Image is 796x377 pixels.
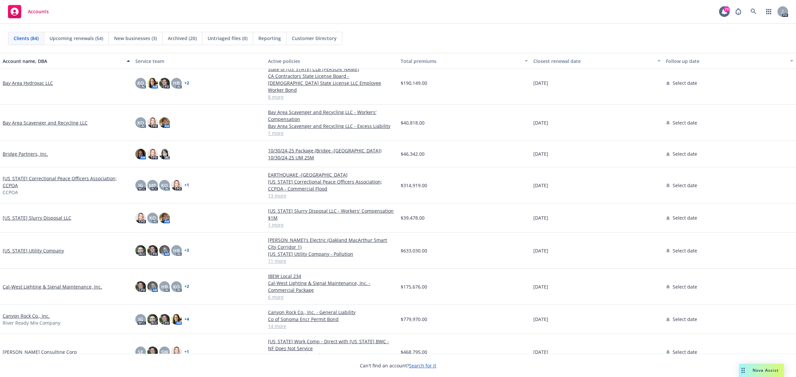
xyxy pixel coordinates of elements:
[3,150,48,157] a: Bridge Partners, Inc.
[398,53,531,69] button: Total premiums
[533,80,548,86] span: [DATE]
[268,147,395,154] a: 10/30/24-25 Package (Bridge -[GEOGRAPHIC_DATA])
[3,312,50,319] a: Canyon Rock Co., Inc.
[137,119,144,126] span: KO
[159,213,170,223] img: photo
[3,214,71,221] a: [US_STATE] Slurry Disposal LLC
[673,349,697,355] span: Select date
[533,150,548,157] span: [DATE]
[184,183,189,187] a: + 1
[533,349,548,355] span: [DATE]
[268,352,395,359] a: [US_STATE] WC Through NCCI
[673,214,697,221] span: Select date
[147,314,158,325] img: photo
[138,182,143,189] span: JG
[173,283,180,290] span: KO
[673,283,697,290] span: Select date
[159,245,170,256] img: photo
[184,285,189,289] a: + 2
[138,349,143,355] span: SE
[171,347,182,357] img: photo
[401,247,427,254] span: $633,030.00
[401,182,427,189] span: $314,919.00
[147,281,158,292] img: photo
[747,5,760,18] a: Search
[533,119,548,126] span: [DATE]
[138,316,143,323] span: JG
[161,349,168,355] span: SW
[268,323,395,330] a: 14 more
[3,58,123,65] div: Account name, DBA
[184,248,189,252] a: + 3
[673,119,697,126] span: Select date
[663,53,796,69] button: Follow up date
[268,338,395,352] a: [US_STATE] Work Comp - Direct with [US_STATE] BWC - NF Does Not Service
[753,367,779,373] span: Nova Assist
[401,316,427,323] span: $779,970.00
[401,80,427,86] span: $190,149.00
[401,58,521,65] div: Total premiums
[762,5,775,18] a: Switch app
[531,53,663,69] button: Closest renewal date
[171,314,182,325] img: photo
[135,213,146,223] img: photo
[673,182,697,189] span: Select date
[533,316,548,323] span: [DATE]
[268,93,395,100] a: 8 more
[208,35,247,42] span: Untriaged files (0)
[268,207,395,214] a: [US_STATE] Slurry Disposal LLC - Workers' Compensation
[147,149,158,159] img: photo
[533,182,548,189] span: [DATE]
[173,80,180,86] span: HB
[135,281,146,292] img: photo
[739,364,784,377] button: Nova Assist
[268,192,395,199] a: 13 more
[533,283,548,290] span: [DATE]
[533,214,548,221] span: [DATE]
[147,347,158,357] img: photo
[268,109,395,123] a: Bay Area Scavenger and Recycling LLC - Workers' Compensation
[268,221,395,228] a: 1 more
[161,283,168,290] span: HB
[268,250,395,257] a: [US_STATE] Utility Company - Pollution
[409,362,436,369] a: Search for it
[673,247,697,254] span: Select date
[268,294,395,300] a: 6 more
[159,78,170,88] img: photo
[268,214,395,221] a: $1M
[3,175,130,189] a: [US_STATE] Correctional Peace Officers Association; CCPOA
[159,314,170,325] img: photo
[184,317,189,321] a: + 4
[268,154,395,161] a: 10/30/24-25 UM 25M
[147,117,158,128] img: photo
[149,182,156,189] span: MP
[673,80,697,86] span: Select date
[28,9,49,14] span: Accounts
[268,58,395,65] div: Active policies
[171,180,182,190] img: photo
[5,2,51,21] a: Accounts
[268,316,395,323] a: Co of Sonoma Encr Permit Bond
[147,78,158,88] img: photo
[268,73,395,93] a: CA Contractors State License Board - [DEMOGRAPHIC_DATA] State License LLC Employee Worker Bond
[135,149,146,159] img: photo
[268,237,395,250] a: [PERSON_NAME]'s Electric (Oakland MacArthur Smart City Corridor 1)
[268,123,395,130] a: Bay Area Scavenger and Recycling LLC - Excess Liability
[168,35,197,42] span: Archived (20)
[401,283,427,290] span: $175,676.00
[173,247,180,254] span: HB
[49,35,103,42] span: Upcoming renewals (54)
[268,273,395,280] a: IBEW Local 234
[268,171,395,178] a: EARTHQUAKE -[GEOGRAPHIC_DATA]
[533,247,548,254] span: [DATE]
[732,5,745,18] a: Report a Bug
[268,66,395,73] a: State of [US_STATE] CLB [PERSON_NAME]
[360,362,436,369] span: Can't find an account?
[3,247,64,254] a: [US_STATE] Utility Company
[268,178,395,192] a: [US_STATE] Correctional Peace Officers Association; CCPOA - Commercial Flood
[14,35,38,42] span: Clients (84)
[184,350,189,354] a: + 1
